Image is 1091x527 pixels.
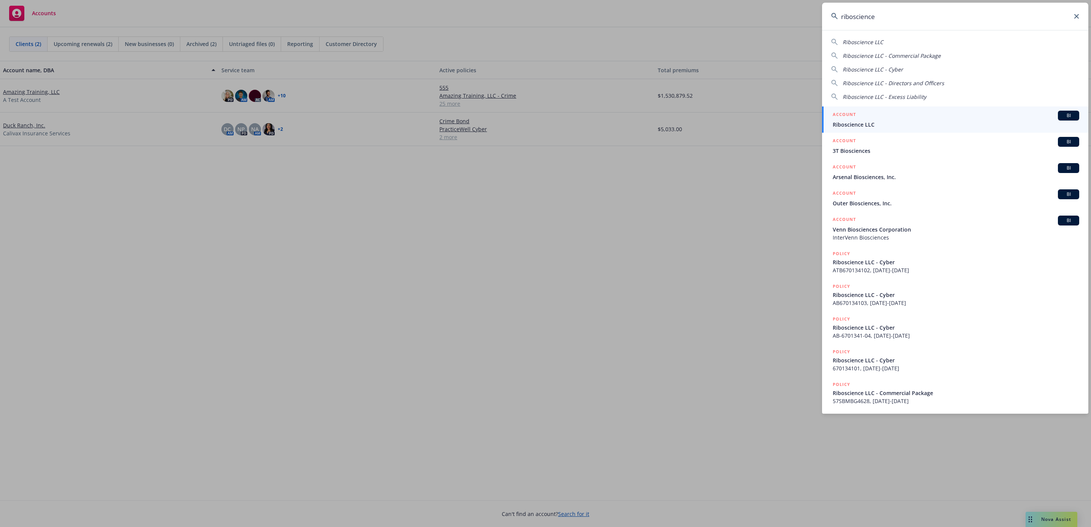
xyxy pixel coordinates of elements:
[1061,112,1076,119] span: BI
[843,93,926,100] span: Riboscience LLC - Excess Liability
[833,348,850,356] h5: POLICY
[843,52,941,59] span: Riboscience LLC - Commercial Package
[1061,165,1076,171] span: BI
[833,121,1079,129] span: Riboscience LLC
[822,185,1088,211] a: ACCOUNTBIOuter Biosciences, Inc.
[822,133,1088,159] a: ACCOUNTBI3T Biosciences
[833,189,856,198] h5: ACCOUNT
[833,324,1079,332] span: Riboscience LLC - Cyber
[822,159,1088,185] a: ACCOUNTBIArsenal Biosciences, Inc.
[833,397,1079,405] span: 57SBMBG4628, [DATE]-[DATE]
[1061,191,1076,198] span: BI
[833,258,1079,266] span: Riboscience LLC - Cyber
[822,3,1088,30] input: Search...
[833,111,856,120] h5: ACCOUNT
[833,147,1079,155] span: 3T Biosciences
[833,250,850,257] h5: POLICY
[833,315,850,323] h5: POLICY
[1061,138,1076,145] span: BI
[833,216,856,225] h5: ACCOUNT
[833,225,1079,233] span: Venn Biosciences Corporation
[833,356,1079,364] span: Riboscience LLC - Cyber
[1061,217,1076,224] span: BI
[833,137,856,146] h5: ACCOUNT
[822,376,1088,409] a: POLICYRiboscience LLC - Commercial Package57SBMBG4628, [DATE]-[DATE]
[843,66,903,73] span: Riboscience LLC - Cyber
[822,344,1088,376] a: POLICYRiboscience LLC - Cyber670134101, [DATE]-[DATE]
[833,299,1079,307] span: AB670134103, [DATE]-[DATE]
[833,364,1079,372] span: 670134101, [DATE]-[DATE]
[822,246,1088,278] a: POLICYRiboscience LLC - CyberATB670134102, [DATE]-[DATE]
[843,38,883,46] span: Riboscience LLC
[833,163,856,172] h5: ACCOUNT
[833,266,1079,274] span: ATB670134102, [DATE]-[DATE]
[833,283,850,290] h5: POLICY
[822,106,1088,133] a: ACCOUNTBIRiboscience LLC
[843,79,944,87] span: Riboscience LLC - Directors and Officers
[833,199,1079,207] span: Outer Biosciences, Inc.
[833,173,1079,181] span: Arsenal Biosciences, Inc.
[833,332,1079,340] span: AB-6701341-04, [DATE]-[DATE]
[833,389,1079,397] span: Riboscience LLC - Commercial Package
[833,233,1079,241] span: InterVenn Biosciences
[822,211,1088,246] a: ACCOUNTBIVenn Biosciences CorporationInterVenn Biosciences
[833,291,1079,299] span: Riboscience LLC - Cyber
[833,381,850,388] h5: POLICY
[822,311,1088,344] a: POLICYRiboscience LLC - CyberAB-6701341-04, [DATE]-[DATE]
[822,278,1088,311] a: POLICYRiboscience LLC - CyberAB670134103, [DATE]-[DATE]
